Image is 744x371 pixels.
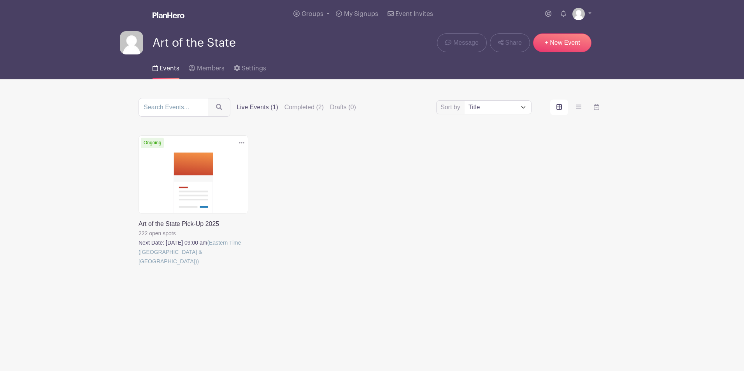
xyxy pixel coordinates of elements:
span: Art of the State [153,37,236,49]
a: Share [490,33,530,52]
a: Members [189,54,224,79]
span: Share [505,38,522,47]
div: filters [237,103,356,112]
a: + New Event [533,33,591,52]
span: Event Invites [395,11,433,17]
span: Groups [302,11,323,17]
label: Drafts (0) [330,103,356,112]
a: Settings [234,54,266,79]
div: order and view [550,100,605,115]
span: Settings [242,65,266,72]
span: Members [197,65,225,72]
span: Events [160,65,179,72]
label: Sort by [440,103,463,112]
label: Live Events (1) [237,103,278,112]
label: Completed (2) [284,103,324,112]
img: default-ce2991bfa6775e67f084385cd625a349d9dcbb7a52a09fb2fda1e96e2d18dcdb.png [572,8,585,20]
span: Message [453,38,479,47]
a: Message [437,33,486,52]
img: logo_white-6c42ec7e38ccf1d336a20a19083b03d10ae64f83f12c07503d8b9e83406b4c7d.svg [153,12,184,18]
a: Events [153,54,179,79]
span: My Signups [344,11,378,17]
img: default-ce2991bfa6775e67f084385cd625a349d9dcbb7a52a09fb2fda1e96e2d18dcdb.png [120,31,143,54]
input: Search Events... [139,98,208,117]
